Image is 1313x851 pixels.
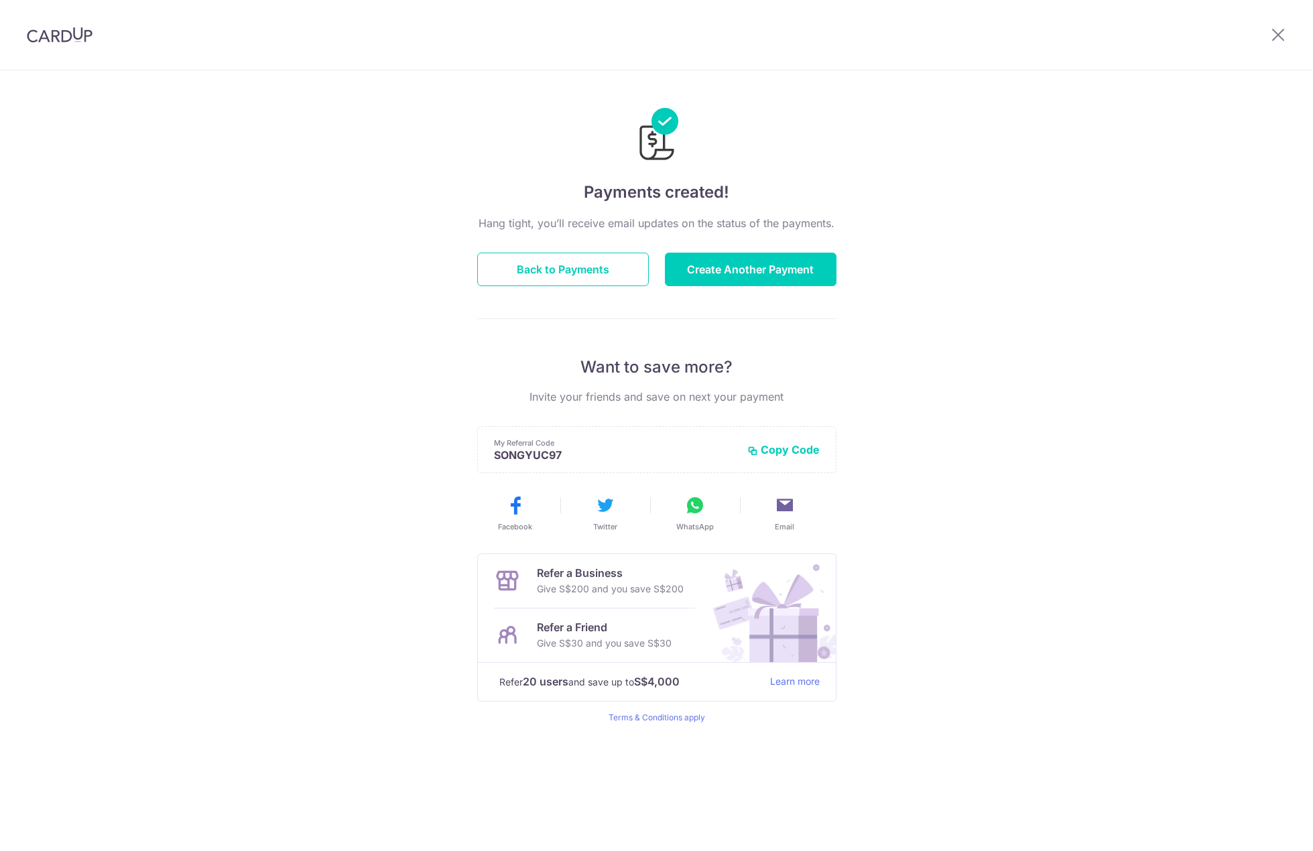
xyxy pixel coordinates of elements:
p: Refer a Friend [537,619,672,635]
button: Back to Payments [477,253,649,286]
a: Terms & Conditions apply [609,712,705,722]
button: Copy Code [747,443,820,456]
a: Learn more [770,673,820,690]
p: Refer a Business [537,565,684,581]
img: Refer [700,554,836,662]
span: Email [775,521,794,532]
strong: S$4,000 [634,673,680,690]
span: WhatsApp [676,521,714,532]
button: Facebook [476,495,555,532]
span: Facebook [498,521,532,532]
iframe: Opens a widget where you can find more information [1227,811,1300,844]
p: Give S$30 and you save S$30 [537,635,672,651]
img: CardUp [27,27,92,43]
h4: Payments created! [477,180,836,204]
p: SONGYUC97 [494,448,737,462]
p: Refer and save up to [499,673,759,690]
button: Create Another Payment [665,253,836,286]
p: Want to save more? [477,356,836,378]
button: Twitter [566,495,645,532]
strong: 20 users [523,673,568,690]
p: My Referral Code [494,438,737,448]
p: Hang tight, you’ll receive email updates on the status of the payments. [477,215,836,231]
p: Give S$200 and you save S$200 [537,581,684,597]
button: Email [745,495,824,532]
img: Payments [635,108,678,164]
p: Invite your friends and save on next your payment [477,389,836,405]
span: Twitter [593,521,617,532]
button: WhatsApp [655,495,735,532]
